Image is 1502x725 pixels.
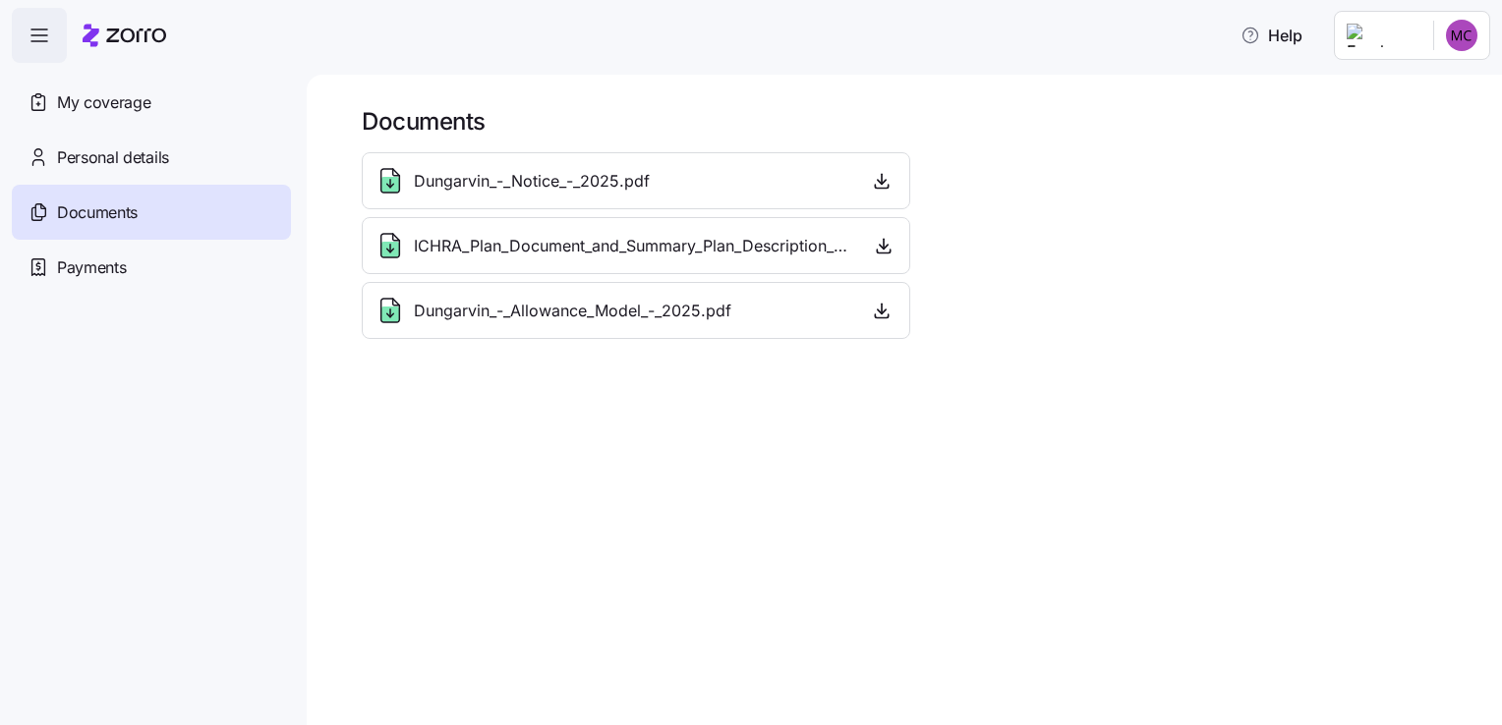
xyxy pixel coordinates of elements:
[57,255,126,280] span: Payments
[57,145,169,170] span: Personal details
[12,130,291,185] a: Personal details
[12,185,291,240] a: Documents
[12,240,291,295] a: Payments
[1347,24,1417,47] img: Employer logo
[1446,20,1477,51] img: 4f9aff24fe87cfad4b32c3f9bdcd434d
[57,200,138,225] span: Documents
[1225,16,1318,55] button: Help
[414,169,650,194] span: Dungarvin_-_Notice_-_2025.pdf
[57,90,150,115] span: My coverage
[414,234,854,258] span: ICHRA_Plan_Document_and_Summary_Plan_Description_-_2025.pdf
[1241,24,1302,47] span: Help
[12,75,291,130] a: My coverage
[362,106,1474,137] h1: Documents
[414,299,731,323] span: Dungarvin_-_Allowance_Model_-_2025.pdf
